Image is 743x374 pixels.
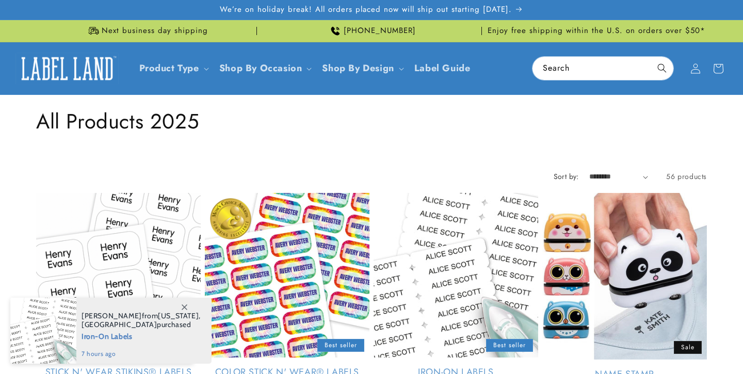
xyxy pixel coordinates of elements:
[82,312,201,329] span: from , purchased
[414,62,471,74] span: Label Guide
[15,53,119,85] img: Label Land
[36,20,257,42] div: Announcement
[344,26,416,36] span: [PHONE_NUMBER]
[220,5,512,15] span: We’re on holiday break! All orders placed now will ship out starting [DATE].
[322,61,394,75] a: Shop By Design
[554,171,579,182] label: Sort by:
[12,48,123,88] a: Label Land
[261,20,482,42] div: Announcement
[316,56,408,80] summary: Shop By Design
[139,61,199,75] a: Product Type
[82,311,142,320] span: [PERSON_NAME]
[666,171,707,182] span: 56 products
[408,56,477,80] a: Label Guide
[651,57,673,79] button: Search
[158,311,199,320] span: [US_STATE]
[102,26,208,36] span: Next business day shipping
[36,108,707,135] h1: All Products 2025
[219,62,302,74] span: Shop By Occasion
[213,56,316,80] summary: Shop By Occasion
[82,320,157,329] span: [GEOGRAPHIC_DATA]
[133,56,213,80] summary: Product Type
[488,26,705,36] span: Enjoy free shipping within the U.S. on orders over $50*
[486,20,707,42] div: Announcement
